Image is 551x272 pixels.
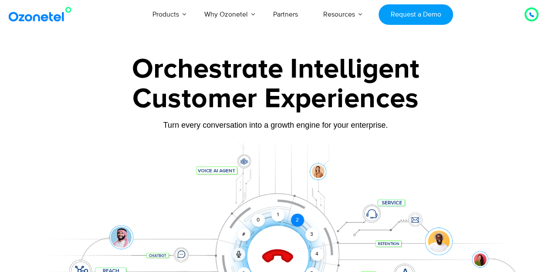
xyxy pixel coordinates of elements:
[34,120,517,130] div: Turn every conversation into a growth engine for your enterprise.
[237,228,250,241] div: #
[252,214,265,227] div: 0
[34,78,517,120] div: Customer Experiences
[291,214,304,227] div: 2
[305,228,318,241] div: 3
[379,4,453,25] a: Request a Demo
[311,248,324,261] div: 4
[34,55,517,83] div: Orchestrate Intelligent
[271,208,284,221] div: 1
